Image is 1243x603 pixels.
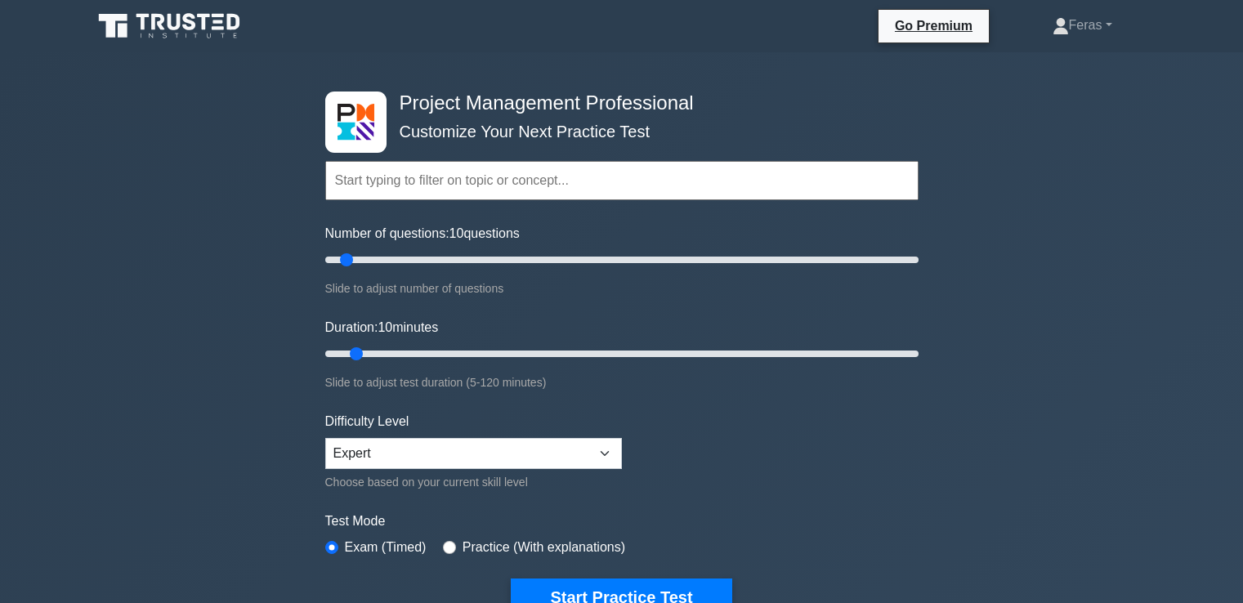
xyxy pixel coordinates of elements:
div: Slide to adjust test duration (5-120 minutes) [325,373,919,392]
label: Practice (With explanations) [463,538,625,557]
div: Slide to adjust number of questions [325,279,919,298]
div: Choose based on your current skill level [325,472,622,492]
a: Go Premium [885,16,982,36]
span: 10 [449,226,464,240]
span: 10 [378,320,392,334]
label: Exam (Timed) [345,538,427,557]
label: Number of questions: questions [325,224,520,243]
input: Start typing to filter on topic or concept... [325,161,919,200]
label: Difficulty Level [325,412,409,431]
a: Feras [1013,9,1151,42]
label: Test Mode [325,511,919,531]
h4: Project Management Professional [393,92,838,115]
label: Duration: minutes [325,318,439,337]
